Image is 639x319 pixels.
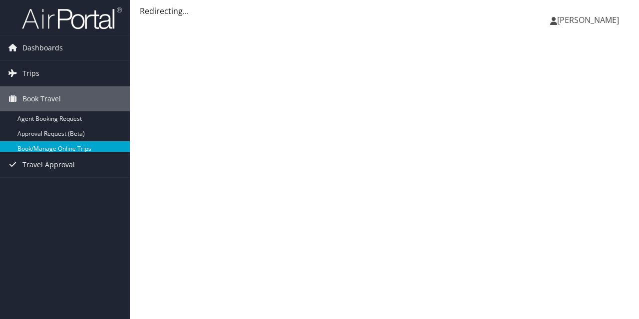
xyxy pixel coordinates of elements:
img: airportal-logo.png [22,6,122,30]
span: Travel Approval [22,152,75,177]
div: Redirecting... [140,5,629,17]
span: Dashboards [22,35,63,60]
span: Trips [22,61,39,86]
a: [PERSON_NAME] [550,5,629,35]
span: [PERSON_NAME] [557,14,619,25]
span: Book Travel [22,86,61,111]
